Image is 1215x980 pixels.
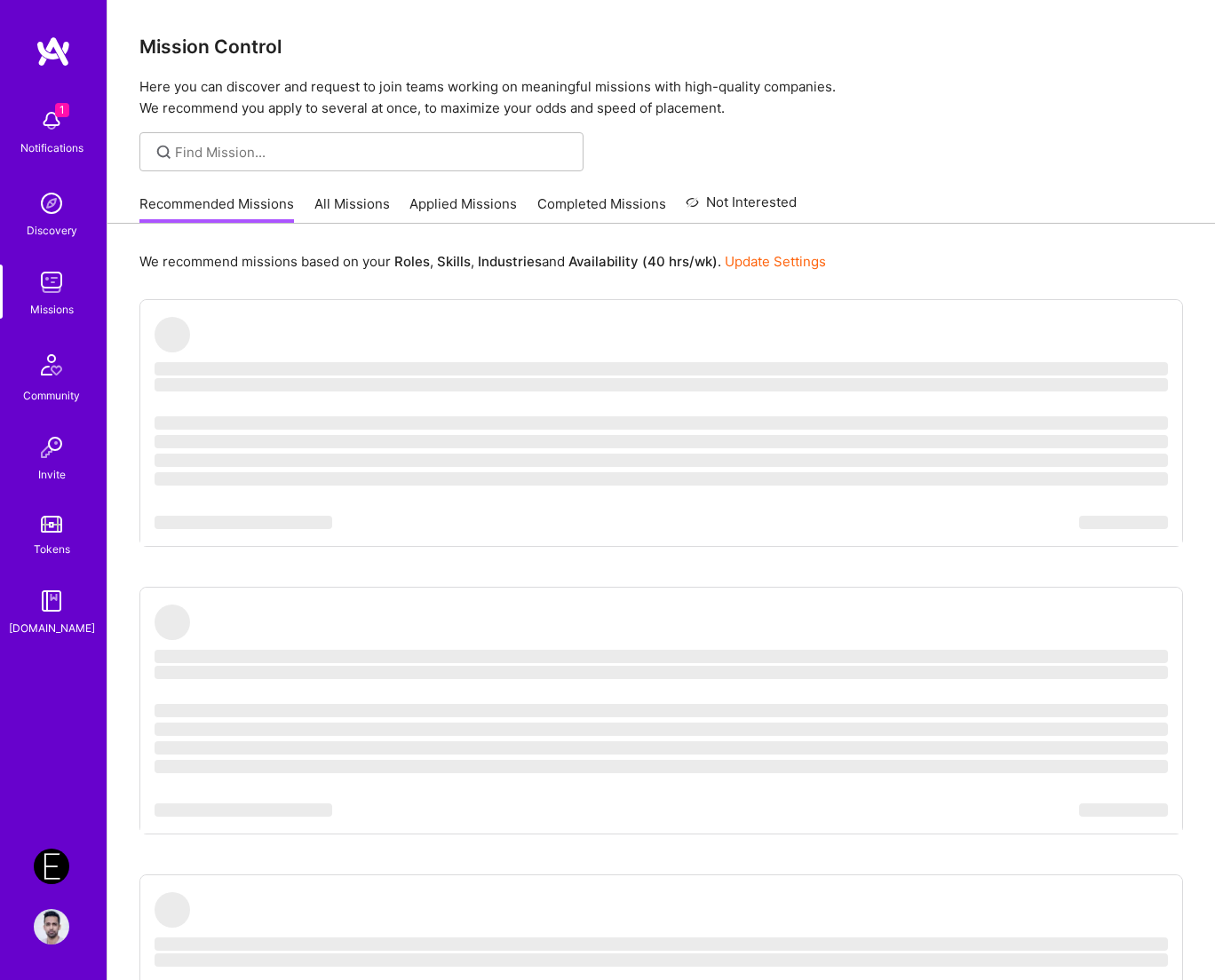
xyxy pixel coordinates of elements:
[27,221,77,240] div: Discovery
[34,583,69,619] img: guide book
[30,300,74,319] div: Missions
[36,36,71,67] img: logo
[686,192,797,224] a: Not Interested
[437,253,471,270] b: Skills
[34,265,69,300] img: teamwork
[29,849,74,884] a: Endeavor: Olympic Engineering -3338OEG275
[23,386,80,405] div: Community
[34,849,69,884] img: Endeavor: Olympic Engineering -3338OEG275
[409,194,517,224] a: Applied Missions
[34,186,69,221] img: discovery
[139,252,826,271] p: We recommend missions based on your , , and .
[38,465,66,484] div: Invite
[139,36,1183,58] h3: Mission Control
[154,142,174,162] i: icon SearchGrey
[9,619,95,637] div: [DOMAIN_NAME]
[537,194,666,224] a: Completed Missions
[34,430,69,465] img: Invite
[41,516,62,533] img: tokens
[55,103,69,117] span: 1
[20,138,83,157] div: Notifications
[30,344,73,386] img: Community
[139,194,294,224] a: Recommended Missions
[478,253,542,270] b: Industries
[394,253,430,270] b: Roles
[175,143,570,162] input: Find Mission...
[34,540,70,558] div: Tokens
[34,909,69,944] img: User Avatar
[568,253,718,270] b: Availability (40 hrs/wk)
[139,76,1183,119] p: Here you can discover and request to join teams working on meaningful missions with high-quality ...
[29,909,74,944] a: User Avatar
[725,253,826,270] a: Update Settings
[314,194,390,224] a: All Missions
[34,103,69,138] img: bell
